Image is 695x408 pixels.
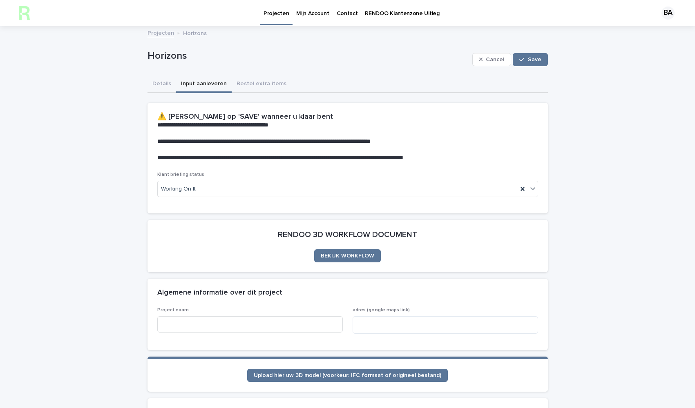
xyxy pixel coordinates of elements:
[486,57,504,62] span: Cancel
[157,113,333,122] h2: ⚠️ [PERSON_NAME] op 'SAVE' wanneer u klaar bent
[183,28,207,37] p: Horizons
[247,369,448,382] a: Upload hier uw 3D model (voorkeur: IFC formaat of origineel bestand)
[278,230,417,239] h2: RENDOO 3D WORKFLOW DOCUMENT
[161,185,196,193] span: Working On It
[232,76,291,93] button: Bestel extra items
[254,373,441,378] span: Upload hier uw 3D model (voorkeur: IFC formaat of origineel bestand)
[147,28,174,37] a: Projecten
[321,253,374,259] span: BEKIJK WORKFLOW
[353,308,410,313] span: adres (google maps link)
[157,288,282,297] h2: Algemene informatie over dit project
[176,76,232,93] button: Input aanleveren
[472,53,512,66] button: Cancel
[513,53,548,66] button: Save
[314,249,381,262] a: BEKIJK WORKFLOW
[528,57,541,62] span: Save
[16,5,33,21] img: h2KIERbZRTK6FourSpbg
[661,7,675,20] div: BA
[147,76,176,93] button: Details
[147,50,469,62] p: Horizons
[157,308,189,313] span: Project naam
[157,172,204,177] span: Klant briefing status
